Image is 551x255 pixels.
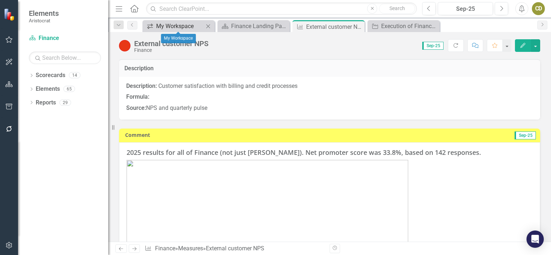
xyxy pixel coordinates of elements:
[231,22,288,31] div: Finance Landing Page
[4,8,16,21] img: ClearPoint Strategy
[127,160,408,250] img: mceclip0%20v31.png
[36,71,65,80] a: Scorecards
[161,34,196,43] div: My Workspace
[29,34,101,42] a: Finance
[381,22,438,31] div: Execution of Finance Transformation Strategy
[126,93,149,100] strong: Formula:
[379,4,415,14] button: Search
[63,86,75,92] div: 65
[206,245,264,252] div: External customer NPS
[155,245,175,252] a: Finance
[134,48,208,53] div: Finance
[178,245,203,252] a: Measures
[515,131,536,139] span: Sep-25
[146,3,417,15] input: Search ClearPoint...
[306,22,363,31] div: External customer NPS
[29,9,59,18] span: Elements
[125,132,344,138] h3: Comment
[422,42,444,50] span: Sep-25
[126,103,533,112] p: NPS and quarterly pulse
[369,22,438,31] a: Execution of Finance Transformation Strategy
[219,22,288,31] a: Finance Landing Page
[127,148,481,157] strong: 2025 results for all of Finance (not just [PERSON_NAME]). Net promoter score was 33.8%, based on ...
[59,99,71,106] div: 29
[134,40,208,48] div: External customer NPS
[126,82,533,92] p: Customer satisfaction with billing and credit processes
[389,5,405,11] span: Search
[440,5,490,13] div: Sep-25
[145,245,324,253] div: » »
[126,104,146,111] strong: Source:
[36,85,60,93] a: Elements
[29,52,101,64] input: Search Below...
[124,65,535,72] h3: Description
[144,22,204,31] a: My Workspace
[36,99,56,107] a: Reports
[29,18,59,23] small: Aristocrat
[526,231,544,248] div: Open Intercom Messenger
[119,40,131,52] img: Off Track
[156,22,204,31] div: My Workspace
[69,72,80,79] div: 14
[438,2,493,15] button: Sep-25
[126,82,157,89] strong: Description:
[532,2,545,15] button: CD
